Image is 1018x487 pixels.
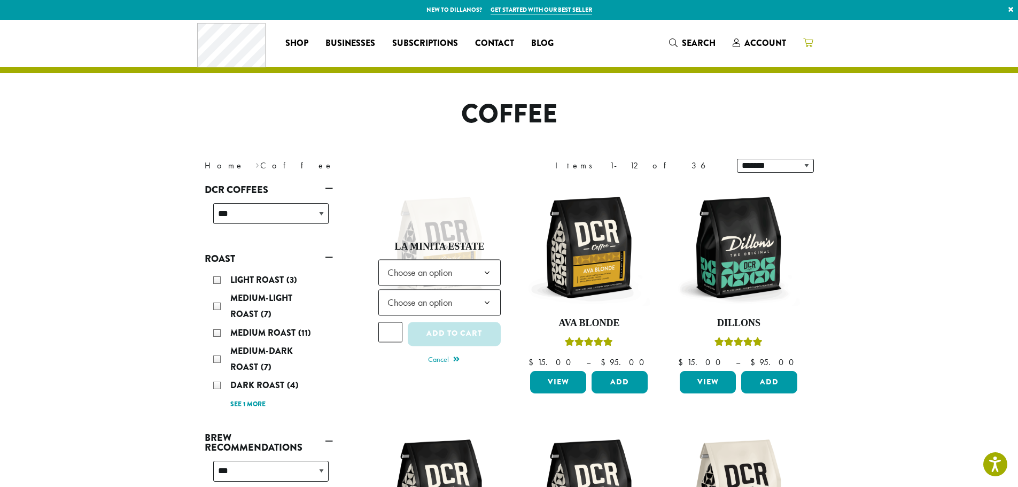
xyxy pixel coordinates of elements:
[741,371,797,393] button: Add
[392,37,458,50] span: Subscriptions
[714,336,763,352] div: Rated 5.00 out of 5
[527,318,650,329] h4: Ava Blonde
[527,186,650,309] img: DCR-12oz-Ava-Blonde-Stock-scaled.png
[750,357,799,368] bdi: 95.00
[261,361,271,373] span: (7)
[678,357,726,368] bdi: 15.00
[230,292,292,320] span: Medium-Light Roast
[298,327,311,339] span: (11)
[750,357,759,368] span: $
[531,37,554,50] span: Blog
[230,345,293,373] span: Medium-Dark Roast
[744,37,786,49] span: Account
[677,318,800,329] h4: Dillons
[205,268,333,416] div: Roast
[205,429,333,457] a: Brew Recommendations
[230,327,298,339] span: Medium Roast
[205,181,333,199] a: DCR Coffees
[378,289,501,315] span: Choose an option
[736,357,740,368] span: –
[383,262,463,283] span: Choose an option
[530,371,586,393] a: View
[277,35,317,52] a: Shop
[230,399,266,410] a: See 1 more
[325,37,375,50] span: Businesses
[527,186,650,367] a: Ava BlondeRated 5.00 out of 5
[555,159,721,172] div: Items 1-12 of 36
[408,322,501,346] button: Add to cart
[255,156,259,172] span: ›
[205,250,333,268] a: Roast
[586,357,590,368] span: –
[205,199,333,237] div: DCR Coffees
[285,37,308,50] span: Shop
[205,159,493,172] nav: Breadcrumb
[286,274,297,286] span: (3)
[383,292,463,313] span: Choose an option
[660,34,724,52] a: Search
[529,357,576,368] bdi: 15.00
[491,5,592,14] a: Get started with our best seller
[529,357,538,368] span: $
[475,37,514,50] span: Contact
[378,322,403,342] input: Product quantity
[230,379,287,391] span: Dark Roast
[680,371,736,393] a: View
[592,371,648,393] button: Add
[287,379,299,391] span: (4)
[565,336,613,352] div: Rated 5.00 out of 5
[677,186,800,367] a: DillonsRated 5.00 out of 5
[378,241,501,253] h4: La Minita Estate
[677,186,800,309] img: DCR-12oz-Dillons-Stock-scaled.png
[378,259,501,285] span: Choose an option
[197,99,822,130] h1: Coffee
[601,357,610,368] span: $
[682,37,716,49] span: Search
[230,274,286,286] span: Light Roast
[261,308,271,320] span: (7)
[428,353,460,368] a: Cancel
[601,357,649,368] bdi: 95.00
[205,160,244,171] a: Home
[678,357,687,368] span: $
